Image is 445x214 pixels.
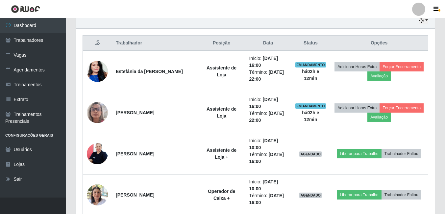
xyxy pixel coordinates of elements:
[334,103,380,113] button: Adicionar Horas Extra
[207,106,236,119] strong: Assistente de Loja
[116,192,154,198] strong: [PERSON_NAME]
[291,36,330,51] th: Status
[299,151,322,157] span: AGENDADO
[302,110,319,122] strong: há 02 h e 12 min
[249,110,287,124] li: Término:
[249,96,287,110] li: Início:
[112,36,198,51] th: Trabalhador
[249,138,278,150] time: [DATE] 10:00
[295,62,326,67] span: EM ANDAMENTO
[245,36,291,51] th: Data
[87,140,108,168] img: 1705883176470.jpeg
[116,151,154,156] strong: [PERSON_NAME]
[11,5,40,13] img: CoreUI Logo
[87,53,108,90] img: 1705535567021.jpeg
[116,69,183,74] strong: Estefânia da [PERSON_NAME]
[382,149,421,158] button: Trabalhador Faltou
[249,137,287,151] li: Início:
[380,62,424,71] button: Forçar Encerramento
[380,103,424,113] button: Forçar Encerramento
[87,98,108,126] img: 1713263442145.jpeg
[337,149,382,158] button: Liberar para Trabalho
[249,56,278,68] time: [DATE] 16:00
[249,151,287,165] li: Término:
[208,189,235,201] strong: Operador de Caixa +
[249,179,278,191] time: [DATE] 10:00
[249,178,287,192] li: Início:
[330,36,428,51] th: Opções
[382,190,421,200] button: Trabalhador Faltou
[295,103,326,109] span: EM ANDAMENTO
[299,193,322,198] span: AGENDADO
[249,192,287,206] li: Término:
[337,190,382,200] button: Liberar para Trabalho
[249,69,287,83] li: Término:
[198,36,245,51] th: Posição
[367,113,391,122] button: Avaliação
[207,65,236,77] strong: Assistente de Loja
[302,69,319,81] strong: há 02 h e 12 min
[249,55,287,69] li: Início:
[116,110,154,115] strong: [PERSON_NAME]
[87,181,108,209] img: 1726671654574.jpeg
[249,97,278,109] time: [DATE] 16:00
[334,62,380,71] button: Adicionar Horas Extra
[207,147,236,160] strong: Assistente de Loja +
[367,71,391,81] button: Avaliação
